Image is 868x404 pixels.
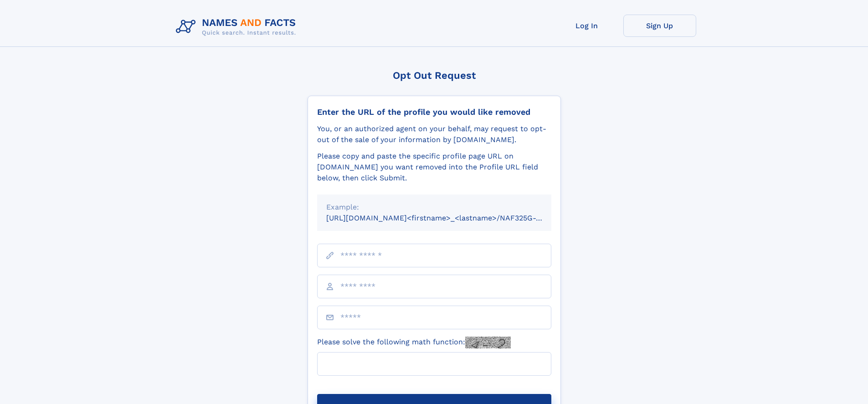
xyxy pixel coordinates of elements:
[326,214,569,222] small: [URL][DOMAIN_NAME]<firstname>_<lastname>/NAF325G-xxxxxxxx
[317,123,551,145] div: You, or an authorized agent on your behalf, may request to opt-out of the sale of your informatio...
[317,107,551,117] div: Enter the URL of the profile you would like removed
[623,15,696,37] a: Sign Up
[317,337,511,348] label: Please solve the following math function:
[550,15,623,37] a: Log In
[308,70,561,81] div: Opt Out Request
[172,15,303,39] img: Logo Names and Facts
[317,151,551,184] div: Please copy and paste the specific profile page URL on [DOMAIN_NAME] you want removed into the Pr...
[326,202,542,213] div: Example:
